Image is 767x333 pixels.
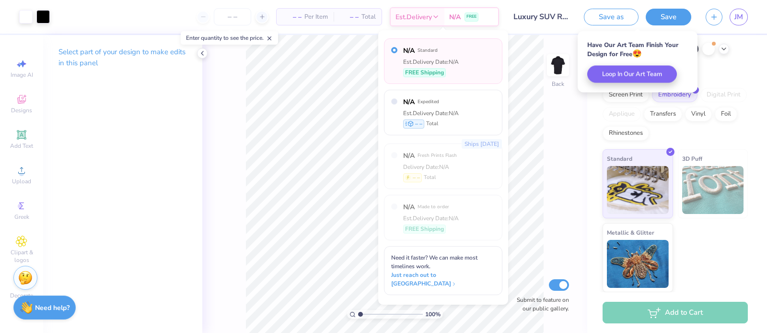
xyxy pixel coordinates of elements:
div: Rhinestones [603,126,649,141]
div: Applique [603,107,641,121]
img: Metallic & Glitter [607,240,669,288]
strong: Need help? [35,303,70,312]
span: Standard [418,47,438,54]
span: N/A [403,202,415,212]
span: Metallic & Glitter [607,227,654,238]
img: Standard [607,166,669,214]
button: Save as [584,9,639,25]
span: – – [415,119,422,128]
span: Clipart & logos [5,249,38,264]
span: Need it faster? We can make most timelines work. [391,254,477,270]
span: – – [282,12,302,22]
span: – – [339,12,359,22]
span: Made to order [418,203,449,210]
div: Have Our Art Team Finish Your Design for Free [587,41,688,59]
div: Est. Delivery Date: N/A [403,214,459,223]
span: Fresh Prints Flash [418,152,457,159]
span: Total [361,12,376,22]
div: Est. Delivery Date: N/A [403,58,459,66]
input: Untitled Design [506,7,577,26]
span: – – [413,173,420,182]
span: 😍 [632,48,642,59]
span: Just reach out to [GEOGRAPHIC_DATA] [391,271,495,288]
span: N/A [403,97,415,107]
label: Submit to feature on our public gallery. [511,296,569,313]
div: Foil [715,107,737,121]
span: 100 % [425,310,441,319]
span: Total [426,120,438,128]
span: Add Text [10,142,33,150]
div: Est. Delivery Date: N/A [403,109,459,118]
span: JM [734,12,743,23]
span: Decorate [10,292,33,299]
div: Digital Print [700,88,747,102]
span: 3D Puff [682,154,702,164]
span: N/A [449,12,461,22]
span: Expedited [418,98,439,105]
a: JM [730,9,748,25]
span: Image AI [11,71,33,79]
span: Standard [607,154,632,164]
p: Select part of your design to make edits in this panel [58,47,187,69]
span: Greek [14,213,29,221]
span: Per Item [304,12,328,22]
span: Total [424,174,436,182]
span: FREE Shipping [405,225,444,233]
img: 3D Puff [682,166,744,214]
span: Designs [11,107,32,114]
span: FREE Shipping [405,68,444,77]
img: Back [548,56,568,75]
div: Vinyl [685,107,712,121]
span: FREE [466,13,476,20]
button: Loop In Our Art Team [587,66,677,83]
div: Enter quantity to see the price. [181,31,278,45]
span: N/A [403,46,415,56]
span: Est. Delivery [395,12,432,22]
button: Save [646,9,691,25]
span: Upload [12,178,31,185]
div: Back [552,80,564,88]
div: Transfers [644,107,682,121]
input: – – [214,8,251,25]
span: N/A [403,151,415,161]
div: Delivery Date: N/A [403,163,457,171]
